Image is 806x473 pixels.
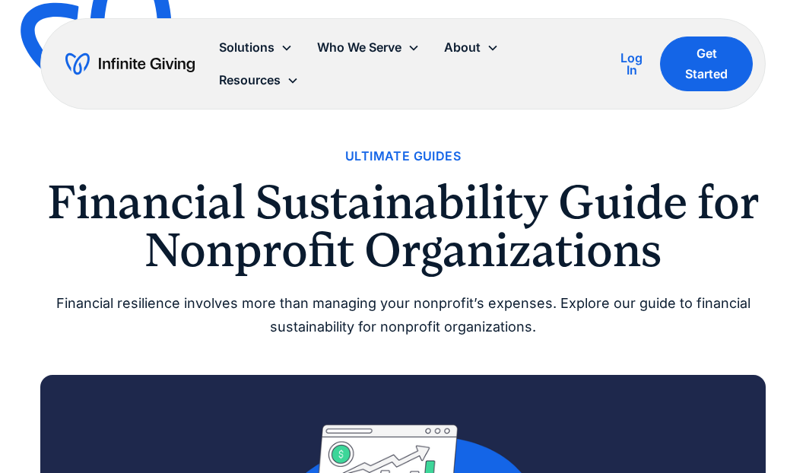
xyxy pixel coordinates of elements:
[219,70,281,90] div: Resources
[615,52,648,76] div: Log In
[207,31,305,64] div: Solutions
[207,64,311,97] div: Resources
[615,49,648,79] a: Log In
[432,31,511,64] div: About
[317,37,401,58] div: Who We Serve
[40,292,766,338] div: Financial resilience involves more than managing your nonprofit’s expenses. Explore our guide to ...
[40,179,766,274] h1: Financial Sustainability Guide for Nonprofit Organizations
[65,52,195,76] a: home
[660,37,753,91] a: Get Started
[305,31,432,64] div: Who We Serve
[219,37,274,58] div: Solutions
[345,146,461,167] a: Ultimate Guides
[444,37,481,58] div: About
